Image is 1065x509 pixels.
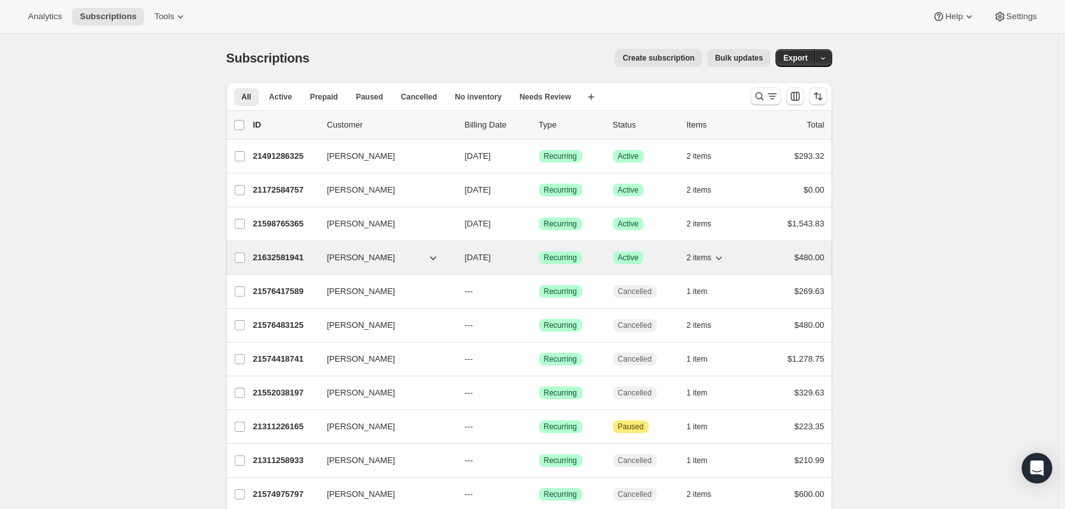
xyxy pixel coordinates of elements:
button: 2 items [687,181,726,199]
span: $223.35 [795,422,825,431]
span: --- [465,354,473,364]
button: 1 item [687,384,722,402]
span: Recurring [544,320,577,330]
div: 21574418741[PERSON_NAME]---SuccessRecurringCancelled1 item$1,278.75 [253,350,825,368]
span: 1 item [687,422,708,432]
div: 21552038197[PERSON_NAME]---SuccessRecurringCancelled1 item$329.63 [253,384,825,402]
div: 21598765365[PERSON_NAME][DATE]SuccessRecurringSuccessActive2 items$1,543.83 [253,215,825,233]
span: Recurring [544,219,577,229]
button: [PERSON_NAME] [319,146,447,166]
span: Recurring [544,422,577,432]
span: Subscriptions [226,51,310,65]
span: [DATE] [465,253,491,262]
span: Needs Review [520,92,571,102]
button: 1 item [687,283,722,300]
span: Cancelled [401,92,437,102]
button: 2 items [687,249,726,267]
span: Help [945,11,962,22]
p: 21576417589 [253,285,317,298]
span: $210.99 [795,455,825,465]
p: 21491286325 [253,150,317,163]
p: 21172584757 [253,184,317,196]
button: [PERSON_NAME] [319,180,447,200]
span: Subscriptions [80,11,136,22]
span: --- [465,388,473,397]
span: [PERSON_NAME] [327,387,395,399]
span: [PERSON_NAME] [327,454,395,467]
p: Billing Date [465,119,529,131]
span: Recurring [544,151,577,161]
p: Total [807,119,824,131]
p: 21311258933 [253,454,317,467]
button: Settings [986,8,1045,26]
span: 2 items [687,320,712,330]
span: $1,543.83 [788,219,825,228]
span: Recurring [544,185,577,195]
p: 21552038197 [253,387,317,399]
span: [PERSON_NAME] [327,285,395,298]
button: [PERSON_NAME] [319,214,447,234]
button: 1 item [687,418,722,436]
div: 21632581941[PERSON_NAME][DATE]SuccessRecurringSuccessActive2 items$480.00 [253,249,825,267]
span: Paused [356,92,383,102]
p: 21574975797 [253,488,317,501]
span: Recurring [544,489,577,499]
span: $600.00 [795,489,825,499]
span: [PERSON_NAME] [327,353,395,365]
span: --- [465,320,473,330]
span: [PERSON_NAME] [327,488,395,501]
div: 21574975797[PERSON_NAME]---SuccessRecurringCancelled2 items$600.00 [253,485,825,503]
span: Recurring [544,354,577,364]
span: Cancelled [618,320,652,330]
button: Subscriptions [72,8,144,26]
span: Analytics [28,11,62,22]
button: 2 items [687,215,726,233]
span: Cancelled [618,455,652,466]
p: 21574418741 [253,353,317,365]
span: Cancelled [618,286,652,297]
button: [PERSON_NAME] [319,315,447,336]
div: 21172584757[PERSON_NAME][DATE]SuccessRecurringSuccessActive2 items$0.00 [253,181,825,199]
button: [PERSON_NAME] [319,450,447,471]
span: Active [269,92,292,102]
div: Type [539,119,603,131]
span: Recurring [544,253,577,263]
button: Export [775,49,815,67]
button: Analytics [20,8,70,26]
span: Recurring [544,455,577,466]
button: Sort the results [809,87,827,105]
span: 2 items [687,185,712,195]
p: Customer [327,119,455,131]
span: [PERSON_NAME] [327,218,395,230]
span: Cancelled [618,388,652,398]
span: Cancelled [618,354,652,364]
span: Prepaid [310,92,338,102]
span: Cancelled [618,489,652,499]
button: [PERSON_NAME] [319,383,447,403]
span: --- [465,489,473,499]
span: Bulk updates [715,53,763,63]
span: --- [465,455,473,465]
span: 2 items [687,253,712,263]
p: 21632581941 [253,251,317,264]
button: Create new view [581,88,601,106]
span: [DATE] [465,219,491,228]
span: Active [618,185,639,195]
button: [PERSON_NAME] [319,417,447,437]
span: 2 items [687,219,712,229]
span: Settings [1006,11,1037,22]
span: [PERSON_NAME] [327,251,395,264]
button: 1 item [687,350,722,368]
span: $480.00 [795,253,825,262]
button: [PERSON_NAME] [319,484,447,505]
button: 2 items [687,316,726,334]
button: Help [925,8,983,26]
span: [PERSON_NAME] [327,420,395,433]
span: $293.32 [795,151,825,161]
span: [DATE] [465,151,491,161]
span: [PERSON_NAME] [327,319,395,332]
span: --- [465,286,473,296]
button: [PERSON_NAME] [319,349,447,369]
span: Active [618,219,639,229]
span: [PERSON_NAME] [327,150,395,163]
